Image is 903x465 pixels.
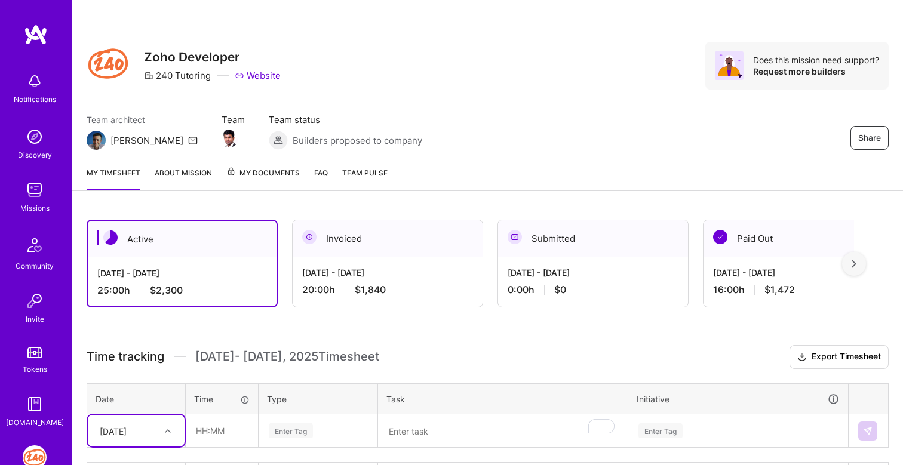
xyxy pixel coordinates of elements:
div: 25:00 h [97,284,267,297]
img: tokens [27,347,42,358]
div: Enter Tag [269,421,313,440]
i: icon CompanyGray [144,71,153,81]
div: [DATE] - [DATE] [713,266,884,279]
div: Submitted [498,220,688,257]
textarea: To enrich screen reader interactions, please activate Accessibility in Grammarly extension settings [379,415,626,447]
i: icon Download [797,351,807,364]
h3: Zoho Developer [144,50,281,64]
a: Team Pulse [342,167,388,190]
button: Export Timesheet [790,345,889,369]
div: [DATE] - [DATE] [97,267,267,279]
img: logo [24,24,48,45]
div: 16:00 h [713,284,884,296]
img: Team Architect [87,131,106,150]
div: 240 Tutoring [144,69,211,82]
img: Submitted [508,230,522,244]
span: Share [858,132,881,144]
span: My Documents [226,167,300,180]
span: $0 [554,284,566,296]
div: [DATE] - [DATE] [302,266,473,279]
div: [DATE] [100,424,127,437]
img: Active [103,230,118,245]
img: teamwork [23,178,47,202]
img: Avatar [715,51,744,80]
span: Team status [269,113,422,126]
img: Invite [23,289,47,313]
button: Share [850,126,889,150]
img: Company Logo [87,42,130,85]
th: Task [378,383,628,414]
img: discovery [23,125,47,149]
div: Time [194,393,250,405]
img: guide book [23,392,47,416]
div: Request more builders [753,66,879,77]
i: icon Chevron [165,428,171,434]
div: Community [16,260,54,272]
span: Team [222,113,245,126]
i: icon Mail [188,136,198,145]
img: Submit [863,426,873,436]
div: Initiative [637,392,840,406]
input: HH:MM [186,415,257,446]
div: Discovery [18,149,52,161]
span: $1,472 [764,284,795,296]
div: Does this mission need support? [753,54,879,66]
img: right [852,260,856,268]
div: [PERSON_NAME] [110,134,183,147]
a: Team Member Avatar [222,128,237,149]
span: Team Pulse [342,168,388,177]
a: My Documents [226,167,300,190]
img: Paid Out [713,230,727,244]
div: 20:00 h [302,284,473,296]
div: [DATE] - [DATE] [508,266,678,279]
span: $2,300 [150,284,183,297]
div: Active [88,221,277,257]
img: bell [23,69,47,93]
div: Tokens [23,363,47,375]
img: Community [20,231,49,260]
div: Notifications [14,93,56,106]
div: [DOMAIN_NAME] [6,416,64,429]
div: 0:00 h [508,284,678,296]
div: Enter Tag [638,421,683,440]
img: Builders proposed to company [269,131,288,150]
span: Team architect [87,113,198,126]
span: Time tracking [87,349,164,364]
img: Team Member Avatar [220,130,238,147]
span: Builders proposed to company [293,134,422,147]
div: Paid Out [704,220,893,257]
div: Missions [20,202,50,214]
img: Invoiced [302,230,317,244]
a: Website [235,69,281,82]
a: FAQ [314,167,328,190]
div: Invite [26,313,44,325]
span: $1,840 [355,284,386,296]
th: Date [87,383,186,414]
div: Invoiced [293,220,483,257]
span: [DATE] - [DATE] , 2025 Timesheet [195,349,379,364]
a: About Mission [155,167,212,190]
th: Type [259,383,378,414]
a: My timesheet [87,167,140,190]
